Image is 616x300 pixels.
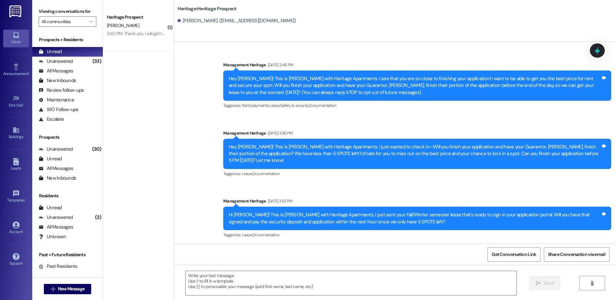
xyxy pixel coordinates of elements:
span: [PERSON_NAME] [107,23,139,28]
span: New Message [58,286,84,292]
div: Future Residents [39,273,82,279]
div: Unknown [39,233,66,240]
div: (30) [91,144,103,154]
div: New Inbounds [39,175,76,182]
div: Prospects + Residents [32,36,103,43]
span: Lease , [242,232,253,238]
div: Unread [39,155,62,162]
div: (3) [93,212,103,222]
b: Heritage: Heritage Prospect [178,5,237,12]
div: Escalate [39,116,64,123]
div: Heritage Prospect [107,14,167,21]
i:  [51,286,55,292]
i:  [536,281,541,286]
button: Send [529,276,560,290]
div: Unread [39,48,62,55]
button: Share Conversation via email [544,247,610,262]
div: Maintenance [39,97,74,103]
div: WO Follow-ups [39,106,78,113]
span: Rent/payments , [242,103,269,108]
div: [DATE] 2:46 PM [266,61,294,68]
div: All Messages [39,68,73,74]
div: Prospects [32,134,103,141]
button: Get Conversation Link [487,247,540,262]
input: All communities [42,16,86,27]
span: • [23,102,24,107]
div: Hey [PERSON_NAME]! This is [PERSON_NAME] with Heritage Apartments. I just wanted to check in—Will... [229,144,601,164]
span: • [25,197,26,202]
span: Send [544,280,553,286]
div: Tagged as: [223,101,611,110]
a: Buildings [3,125,29,142]
div: Management Heritage [223,198,611,207]
span: • [29,70,30,75]
div: All Messages [39,224,73,230]
a: Leads [3,156,29,173]
div: Unread [39,204,62,211]
div: All Messages [39,165,73,172]
span: Safety & security , [280,103,309,108]
div: (33) [91,56,103,66]
div: Management Heritage [223,130,611,139]
div: Past Residents [39,263,78,270]
div: Tagged as: [223,230,611,239]
div: 3:42 PM: Thank you, I will get that done [107,31,179,36]
div: Residents [32,192,103,199]
div: [DATE] 1:53 PM [266,198,293,204]
button: New Message [44,284,91,294]
div: [DATE] 1:06 PM [266,130,293,136]
div: Unanswered [39,214,73,221]
span: Get Conversation Link [492,251,536,258]
i:  [89,19,93,24]
div: Unanswered [39,146,73,153]
div: Review follow-ups [39,87,84,94]
a: Account [3,220,29,237]
span: Lease , [269,103,280,108]
span: Documentation [309,103,336,108]
div: Hi [PERSON_NAME]! This is [PERSON_NAME] with Heritage Apartments. I just sent your Fall/Winter se... [229,211,601,225]
div: Unanswered [39,58,73,65]
div: Past + Future Residents [32,251,103,258]
span: Share Conversation via email [548,251,605,258]
label: Viewing conversations for [39,6,96,16]
div: New Inbounds [39,77,76,84]
a: Inbox [3,30,29,47]
span: Documentation [253,232,280,238]
a: Site Visit • [3,93,29,110]
div: Tagged as: [223,169,611,178]
div: Hey [PERSON_NAME]! This is [PERSON_NAME] with Heritage Apartments. I see that you are so close to... [229,75,601,96]
div: [PERSON_NAME]. ([EMAIL_ADDRESS][DOMAIN_NAME]) [178,17,296,24]
div: Management Heritage [223,61,611,70]
img: ResiDesk Logo [9,5,23,17]
span: Lease , [242,171,253,176]
a: Support [3,251,29,268]
span: Documentation [253,171,280,176]
i:  [590,281,594,286]
a: Templates • [3,188,29,205]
